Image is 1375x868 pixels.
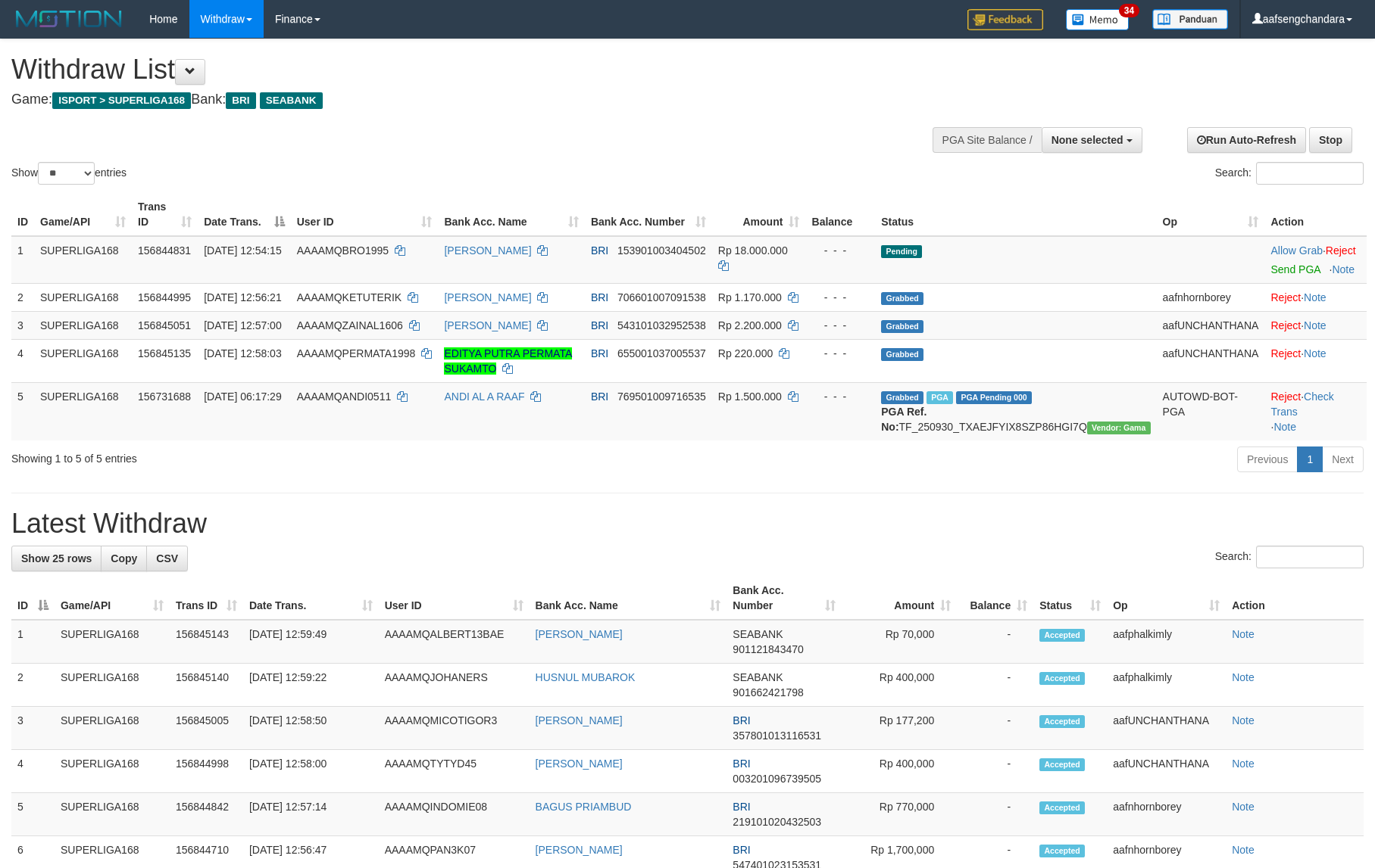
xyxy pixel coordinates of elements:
[1237,446,1298,472] a: Previous
[55,750,170,793] td: SUPERLIGA168
[138,390,191,403] span: 156731688
[733,643,803,655] span: Copy 901121843470 to clipboard
[297,291,402,303] span: AAAAMQKETUTERIK
[11,382,34,440] td: 5
[536,801,632,813] a: BAGUS PRIAMBUD
[881,406,927,433] b: PGA Ref. No:
[1270,244,1325,257] span: ·
[138,347,191,359] span: 156845135
[591,291,608,303] span: BRI
[297,390,392,403] span: AAAAMQANDI0511
[55,664,170,707] td: SUPERLIGA168
[444,291,531,303] a: [PERSON_NAME]
[842,750,957,793] td: Rp 400,000
[297,244,389,257] span: AAAAMQBRO1995
[1107,707,1226,750] td: aafUNCHANTHANA
[591,244,608,257] span: BRI
[243,664,379,707] td: [DATE] 12:59:22
[1264,193,1367,236] th: Action
[1187,127,1306,153] a: Run Auto-Refresh
[1107,664,1226,707] td: aafphalkimly
[297,319,403,331] span: AAAAMQZAINAL1606
[1264,382,1367,440] td: · ·
[11,236,34,284] td: 1
[811,318,869,333] div: - - -
[379,793,530,836] td: AAAAMQINDOMIE08
[1304,347,1327,359] a: Note
[842,620,957,664] td: Rp 70,000
[957,620,1033,664] td: -
[379,664,530,707] td: AAAAMQJOHANERS
[1039,845,1085,857] span: Accepted
[881,391,923,404] span: Grabbed
[933,127,1042,153] div: PGA Site Balance /
[536,714,623,726] a: [PERSON_NAME]
[1107,577,1226,620] th: Op: activate to sort column ascending
[1273,421,1296,433] a: Note
[11,162,127,185] label: Show entries
[204,244,281,257] span: [DATE] 12:54:15
[132,193,198,236] th: Trans ID: activate to sort column ascending
[875,382,1156,440] td: TF_250930_TXAEJFYIX8SZP86HGI7Q
[444,319,531,331] a: [PERSON_NAME]
[11,793,55,836] td: 5
[1119,4,1139,17] span: 34
[1232,844,1255,856] a: Note
[11,92,902,107] h4: Game: Bank:
[1039,629,1085,642] span: Accepted
[617,291,706,303] span: Copy 706601007091538 to clipboard
[170,577,243,620] th: Trans ID: activate to sort column ascending
[11,8,127,30] img: MOTION_logo.png
[536,671,636,683] a: HUSNUL MUBAROK
[243,750,379,793] td: [DATE] 12:58:00
[34,236,132,284] td: SUPERLIGA168
[1232,671,1255,683] a: Note
[170,620,243,664] td: 156845143
[1232,801,1255,813] a: Note
[617,390,706,403] span: Copy 769501009716535 to clipboard
[1157,311,1265,339] td: aafUNCHANTHANA
[1264,236,1367,284] td: ·
[243,577,379,620] th: Date Trans.: activate to sort column ascending
[591,390,608,403] span: BRI
[1270,263,1320,275] a: Send PGA
[1152,9,1228,30] img: panduan.png
[727,577,842,620] th: Bank Acc. Number: activate to sort column ascending
[591,319,608,331] span: BRI
[1215,162,1364,185] label: Search:
[733,844,750,856] span: BRI
[1052,134,1123,146] span: None selected
[11,54,902,85] h1: Withdraw List
[733,816,821,828] span: Copy 219101020432503 to clipboard
[34,382,132,440] td: SUPERLIGA168
[733,730,821,742] span: Copy 357801013116531 to clipboard
[1304,291,1327,303] a: Note
[146,546,188,571] a: CSV
[1039,758,1085,771] span: Accepted
[967,9,1043,30] img: Feedback.jpg
[1157,193,1265,236] th: Op: activate to sort column ascending
[260,92,323,109] span: SEABANK
[881,292,923,305] span: Grabbed
[1270,291,1301,303] a: Reject
[1326,244,1356,257] a: Reject
[198,193,290,236] th: Date Trans.: activate to sort column descending
[379,750,530,793] td: AAAAMQTYTYD45
[733,714,750,726] span: BRI
[11,283,34,311] td: 2
[585,193,712,236] th: Bank Acc. Number: activate to sort column ascending
[842,577,957,620] th: Amount: activate to sort column ascending
[718,390,782,403] span: Rp 1.500.000
[842,664,957,707] td: Rp 400,000
[379,577,530,620] th: User ID: activate to sort column ascending
[718,244,788,257] span: Rp 18.000.000
[11,339,34,382] td: 4
[170,664,243,707] td: 156845140
[1270,319,1301,331] a: Reject
[1157,283,1265,311] td: aafnhornborey
[38,162,95,185] select: Showentries
[591,347,608,359] span: BRI
[204,291,281,303] span: [DATE] 12:56:21
[11,707,55,750] td: 3
[379,620,530,664] td: AAAAMQALBERT13BAE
